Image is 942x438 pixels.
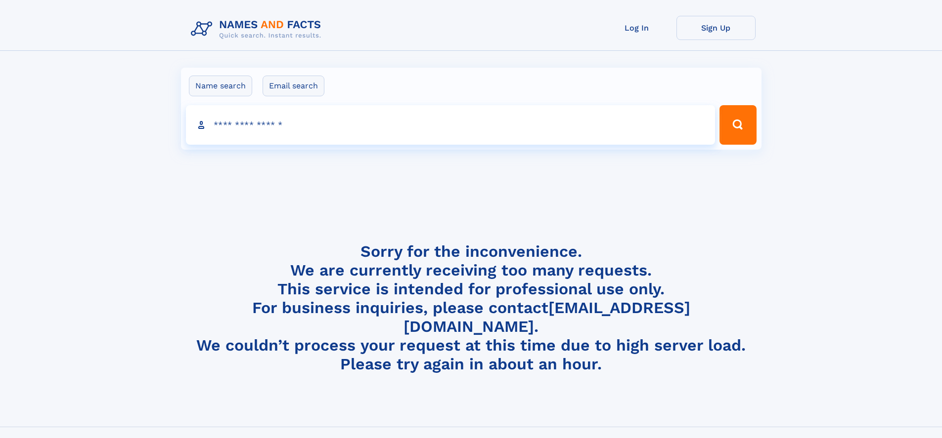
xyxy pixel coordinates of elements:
[404,298,690,336] a: [EMAIL_ADDRESS][DOMAIN_NAME]
[186,105,716,145] input: search input
[187,242,756,374] h4: Sorry for the inconvenience. We are currently receiving too many requests. This service is intend...
[719,105,756,145] button: Search Button
[187,16,329,42] img: Logo Names and Facts
[597,16,676,40] a: Log In
[189,76,252,96] label: Name search
[676,16,756,40] a: Sign Up
[263,76,324,96] label: Email search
